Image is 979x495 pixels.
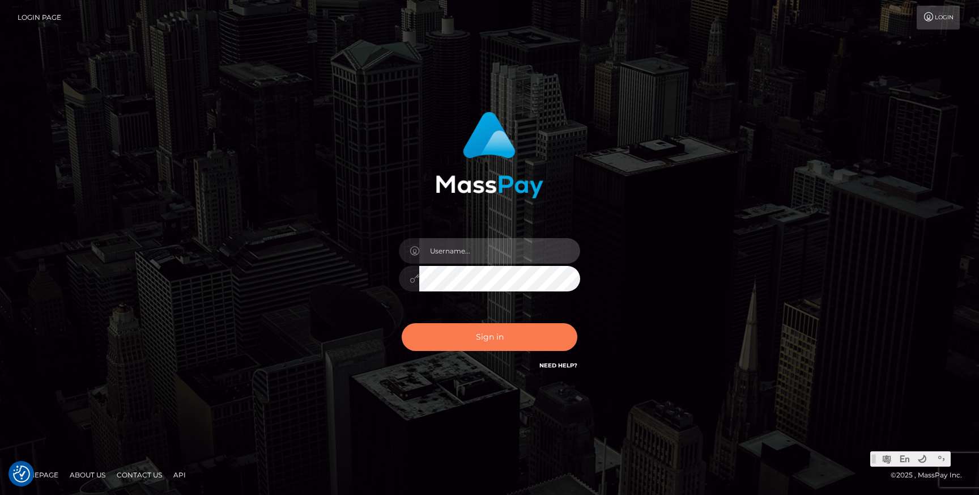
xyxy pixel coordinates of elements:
button: Consent Preferences [13,466,30,483]
a: About Us [65,466,110,484]
div: © 2025 , MassPay Inc. [891,469,971,481]
button: Sign in [402,323,577,351]
a: Login Page [18,6,61,29]
img: Revisit consent button [13,466,30,483]
img: MassPay Login [436,112,543,198]
a: Homepage [12,466,63,484]
a: Login [917,6,960,29]
a: Contact Us [112,466,167,484]
input: Username... [419,238,580,264]
a: Need Help? [539,362,577,369]
a: API [169,466,190,484]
